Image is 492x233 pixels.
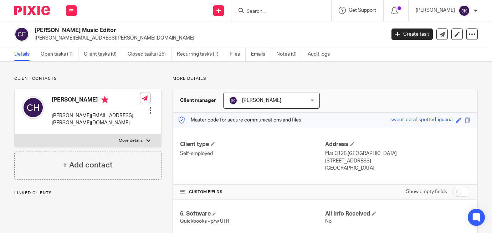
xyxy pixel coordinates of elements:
span: Quickbooks - p/w UTR [180,219,229,224]
p: More details [119,138,143,144]
h4: + Add contact [63,160,113,171]
p: [GEOGRAPHIC_DATA] [325,165,470,172]
a: Notes (0) [276,47,302,61]
input: Search [246,9,310,15]
p: Client contacts [14,76,162,82]
h2: [PERSON_NAME] Music Editor [35,27,312,34]
h4: Address [325,141,470,148]
p: Self-employed [180,150,325,157]
p: [STREET_ADDRESS] [325,157,470,165]
span: Get Support [349,8,376,13]
a: Open tasks (1) [41,47,78,61]
img: svg%3E [22,96,45,119]
h4: All Info Received [325,210,470,218]
h4: [PERSON_NAME] [52,96,140,105]
i: Primary [101,96,108,103]
p: [PERSON_NAME] [416,7,455,14]
h3: Client manager [180,97,216,104]
div: sweet-coral-spotted-iguana [390,116,452,124]
p: Linked clients [14,190,162,196]
img: svg%3E [14,27,29,42]
span: [PERSON_NAME] [242,98,281,103]
a: Create task [391,29,433,40]
span: No [325,219,332,224]
p: [PERSON_NAME][EMAIL_ADDRESS][PERSON_NAME][DOMAIN_NAME] [52,112,140,127]
a: Audit logs [308,47,335,61]
a: Emails [251,47,271,61]
p: [PERSON_NAME][EMAIL_ADDRESS][PERSON_NAME][DOMAIN_NAME] [35,35,381,42]
a: Files [230,47,246,61]
p: Master code for secure communications and files [178,116,301,124]
h4: CUSTOM FIELDS [180,189,325,195]
img: svg%3E [458,5,470,16]
p: Flat C128 [GEOGRAPHIC_DATA] [325,150,470,157]
h4: Client type [180,141,325,148]
label: Show empty fields [406,188,447,195]
p: More details [173,76,478,82]
img: svg%3E [229,96,237,105]
h4: 6. Software [180,210,325,218]
a: Closed tasks (26) [128,47,171,61]
a: Recurring tasks (1) [177,47,224,61]
a: Client tasks (0) [84,47,122,61]
a: Details [14,47,35,61]
img: Pixie [14,6,50,15]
